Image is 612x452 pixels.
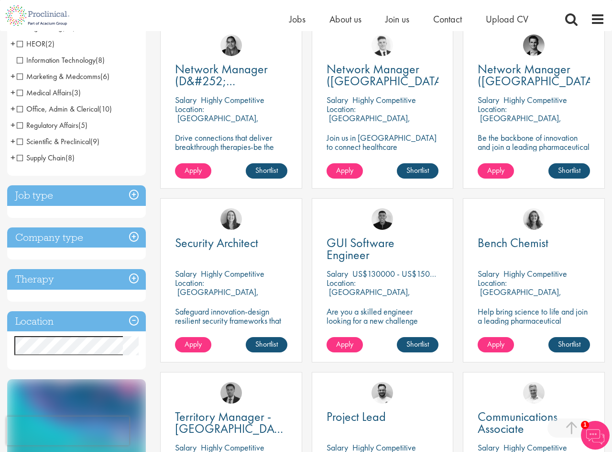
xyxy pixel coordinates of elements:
[327,94,348,105] span: Salary
[478,277,507,288] span: Location:
[175,163,211,179] a: Apply
[327,277,356,288] span: Location:
[336,165,353,175] span: Apply
[220,34,242,56] img: Anjali Parbhu
[175,61,294,101] span: Network Manager (D&#252;[GEOGRAPHIC_DATA])
[503,94,567,105] p: Highly Competitive
[372,34,393,56] img: Nicolas Daniel
[327,411,439,423] a: Project Lead
[486,13,528,25] a: Upload CV
[329,13,361,25] a: About us
[478,63,590,87] a: Network Manager ([GEOGRAPHIC_DATA])
[11,134,15,148] span: +
[478,94,499,105] span: Salary
[327,63,439,87] a: Network Manager ([GEOGRAPHIC_DATA])
[17,55,96,65] span: Information Technology
[385,13,409,25] a: Join us
[17,120,78,130] span: Regulatory Affairs
[17,104,99,114] span: Office, Admin & Clerical
[175,408,294,449] span: Territory Manager - [GEOGRAPHIC_DATA], [GEOGRAPHIC_DATA]
[327,113,410,133] p: [GEOGRAPHIC_DATA], [GEOGRAPHIC_DATA]
[327,286,410,306] p: [GEOGRAPHIC_DATA], [GEOGRAPHIC_DATA]
[7,227,146,248] h3: Company type
[175,63,287,87] a: Network Manager (D&#252;[GEOGRAPHIC_DATA])
[372,382,393,404] img: Emile De Beer
[581,421,610,450] img: Chatbot
[17,71,100,81] span: Marketing & Medcomms
[503,268,567,279] p: Highly Competitive
[201,94,264,105] p: Highly Competitive
[175,277,204,288] span: Location:
[7,185,146,206] h3: Job type
[175,113,259,133] p: [GEOGRAPHIC_DATA], [GEOGRAPHIC_DATA]
[523,34,545,56] img: Max Slevogt
[11,36,15,51] span: +
[11,150,15,165] span: +
[478,61,601,89] span: Network Manager ([GEOGRAPHIC_DATA])
[327,237,439,261] a: GUI Software Engineer
[175,235,258,251] span: Security Architect
[433,13,462,25] a: Contact
[478,286,561,306] p: [GEOGRAPHIC_DATA], [GEOGRAPHIC_DATA]
[17,39,45,49] span: HEOR
[100,71,109,81] span: (6)
[478,113,561,133] p: [GEOGRAPHIC_DATA], [GEOGRAPHIC_DATA]
[175,307,287,343] p: Safeguard innovation-design resilient security frameworks that protect life-changing pharmaceutic...
[478,337,514,352] a: Apply
[17,88,81,98] span: Medical Affairs
[185,339,202,349] span: Apply
[175,268,197,279] span: Salary
[246,163,287,179] a: Shortlist
[17,136,99,147] span: Scientific & Preclinical
[478,235,548,251] span: Bench Chemist
[336,339,353,349] span: Apply
[478,163,514,179] a: Apply
[175,94,197,105] span: Salary
[99,104,112,114] span: (10)
[397,337,438,352] a: Shortlist
[17,104,112,114] span: Office, Admin & Clerical
[523,208,545,230] a: Jackie Cerchio
[17,153,75,163] span: Supply Chain
[327,163,363,179] a: Apply
[327,337,363,352] a: Apply
[478,268,499,279] span: Salary
[185,165,202,175] span: Apply
[175,337,211,352] a: Apply
[327,307,439,343] p: Are you a skilled engineer looking for a new challenge where you can shape the future of healthca...
[478,133,590,179] p: Be the backbone of innovation and join a leading pharmaceutical company to help keep life-changin...
[175,133,287,169] p: Drive connections that deliver breakthrough therapies-be the link between innovation and impact i...
[352,268,481,279] p: US$130000 - US$150000 per annum
[372,208,393,230] img: Christian Andersen
[327,103,356,114] span: Location:
[220,382,242,404] a: Carl Gbolade
[201,268,264,279] p: Highly Competitive
[175,411,287,435] a: Territory Manager - [GEOGRAPHIC_DATA], [GEOGRAPHIC_DATA]
[523,382,545,404] a: Joshua Bye
[220,208,242,230] a: Mia Kellerman
[327,408,386,425] span: Project Lead
[7,269,146,290] h3: Therapy
[548,163,590,179] a: Shortlist
[548,337,590,352] a: Shortlist
[397,163,438,179] a: Shortlist
[17,153,66,163] span: Supply Chain
[327,235,394,263] span: GUI Software Engineer
[7,311,146,332] h3: Location
[327,133,439,179] p: Join us in [GEOGRAPHIC_DATA] to connect healthcare professionals with breakthrough therapies and ...
[7,417,129,445] iframe: reCAPTCHA
[352,94,416,105] p: Highly Competitive
[478,103,507,114] span: Location:
[289,13,306,25] a: Jobs
[72,88,81,98] span: (3)
[478,307,590,352] p: Help bring science to life and join a leading pharmaceutical company to play a key role in delive...
[17,120,87,130] span: Regulatory Affairs
[90,136,99,147] span: (9)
